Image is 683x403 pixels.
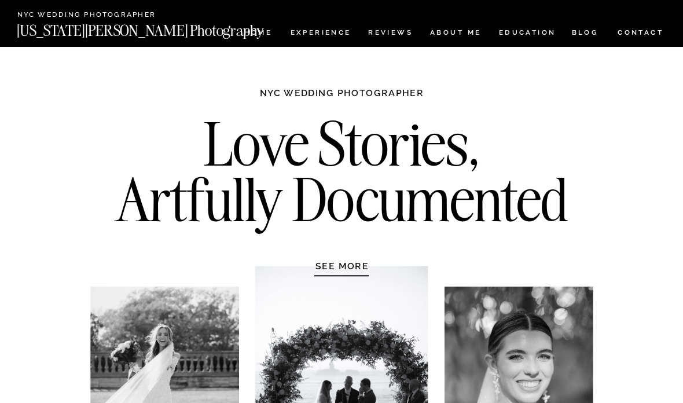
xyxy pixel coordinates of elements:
[103,116,581,235] h2: Love Stories, Artfully Documented
[17,23,303,33] a: [US_STATE][PERSON_NAME] Photography
[17,12,189,20] a: NYC Wedding Photographer
[368,29,411,39] a: REVIEWS
[571,29,598,39] a: BLOG
[235,86,449,109] h1: NYC WEDDING PHOTOGRAPHER
[288,260,396,272] a: SEE MORE
[429,29,481,39] a: ABOUT ME
[617,26,664,39] a: CONTACT
[497,29,557,39] a: EDUCATION
[291,29,350,39] a: Experience
[242,29,274,39] a: HOME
